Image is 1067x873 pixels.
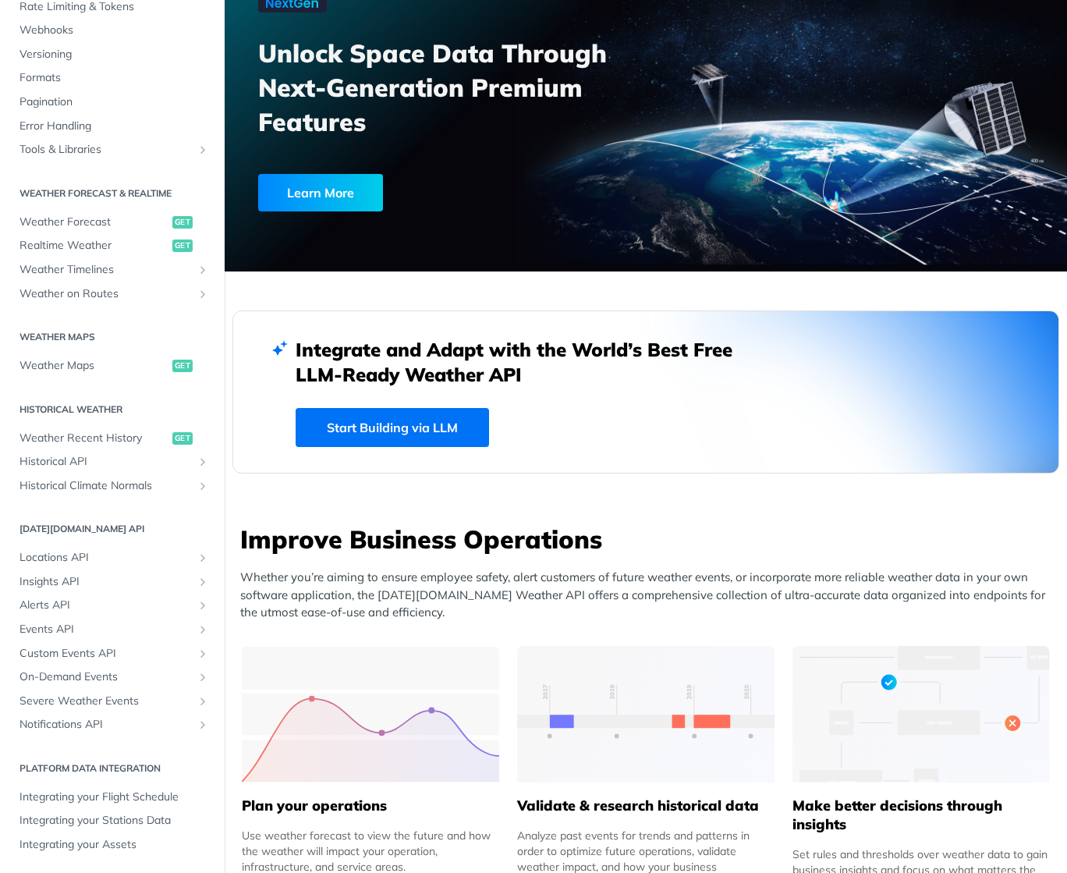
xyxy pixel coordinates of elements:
a: Notifications APIShow subpages for Notifications API [12,713,213,736]
button: Show subpages for Weather on Routes [197,288,209,300]
h2: Integrate and Adapt with the World’s Best Free LLM-Ready Weather API [296,337,756,387]
span: Tools & Libraries [19,142,193,158]
button: Show subpages for Locations API [197,552,209,564]
a: Historical APIShow subpages for Historical API [12,450,213,474]
button: Show subpages for Insights API [197,576,209,588]
button: Show subpages for Historical Climate Normals [197,480,209,492]
span: get [172,360,193,372]
h5: Make better decisions through insights [792,797,1050,834]
img: a22d113-group-496-32x.svg [792,646,1050,783]
button: Show subpages for On-Demand Events [197,671,209,683]
a: Start Building via LLM [296,408,489,447]
a: Tools & LibrariesShow subpages for Tools & Libraries [12,138,213,161]
span: get [172,432,193,445]
h2: [DATE][DOMAIN_NAME] API [12,522,213,536]
span: Insights API [19,574,193,590]
span: Notifications API [19,717,193,733]
span: Historical API [19,454,193,470]
img: 39565e8-group-4962x.svg [242,646,499,783]
img: 13d7ca0-group-496-2.svg [517,646,775,783]
span: Integrating your Flight Schedule [19,790,209,805]
span: Formats [19,70,209,86]
span: Weather Timelines [19,262,193,278]
a: Weather TimelinesShow subpages for Weather Timelines [12,258,213,282]
a: Historical Climate NormalsShow subpages for Historical Climate Normals [12,474,213,498]
button: Show subpages for Events API [197,623,209,636]
span: Weather Maps [19,358,168,374]
a: Realtime Weatherget [12,234,213,257]
a: Integrating your Flight Schedule [12,786,213,809]
a: Custom Events APIShow subpages for Custom Events API [12,642,213,665]
span: get [172,216,193,229]
span: get [172,240,193,252]
span: Weather Recent History [19,431,168,446]
span: Realtime Weather [19,238,168,254]
a: Pagination [12,90,213,114]
h3: Unlock Space Data Through Next-Generation Premium Features [258,36,663,139]
button: Show subpages for Notifications API [197,719,209,731]
span: Weather Forecast [19,215,168,230]
button: Show subpages for Severe Weather Events [197,695,209,708]
span: On-Demand Events [19,669,193,685]
a: Learn More [258,174,582,211]
a: Weather on RoutesShow subpages for Weather on Routes [12,282,213,306]
button: Show subpages for Tools & Libraries [197,144,209,156]
button: Show subpages for Weather Timelines [197,264,209,276]
h5: Validate & research historical data [517,797,775,815]
a: On-Demand EventsShow subpages for On-Demand Events [12,665,213,689]
h2: Weather Maps [12,330,213,344]
a: Events APIShow subpages for Events API [12,618,213,641]
span: Integrating your Assets [19,837,209,853]
span: Error Handling [19,119,209,134]
span: Events API [19,622,193,637]
a: Weather Recent Historyget [12,427,213,450]
a: Integrating your Stations Data [12,809,213,832]
a: Severe Weather EventsShow subpages for Severe Weather Events [12,690,213,713]
span: Weather on Routes [19,286,193,302]
div: Learn More [258,174,383,211]
span: Pagination [19,94,209,110]
span: Locations API [19,550,193,566]
a: Webhooks [12,19,213,42]
a: Weather Forecastget [12,211,213,234]
span: Versioning [19,47,209,62]
button: Show subpages for Historical API [197,456,209,468]
a: Alerts APIShow subpages for Alerts API [12,594,213,617]
span: Custom Events API [19,646,193,662]
span: Integrating your Stations Data [19,813,209,829]
button: Show subpages for Alerts API [197,599,209,612]
a: Formats [12,66,213,90]
span: Alerts API [19,598,193,613]
span: Historical Climate Normals [19,478,193,494]
a: Integrating your Assets [12,833,213,857]
p: Whether you’re aiming to ensure employee safety, alert customers of future weather events, or inc... [240,569,1059,622]
a: Versioning [12,43,213,66]
h2: Platform DATA integration [12,761,213,775]
a: Locations APIShow subpages for Locations API [12,546,213,570]
h5: Plan your operations [242,797,499,815]
h2: Weather Forecast & realtime [12,186,213,201]
a: Error Handling [12,115,213,138]
h3: Improve Business Operations [240,522,1059,556]
button: Show subpages for Custom Events API [197,648,209,660]
span: Severe Weather Events [19,694,193,709]
a: Weather Mapsget [12,354,213,378]
a: Insights APIShow subpages for Insights API [12,570,213,594]
span: Webhooks [19,23,209,38]
h2: Historical Weather [12,403,213,417]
